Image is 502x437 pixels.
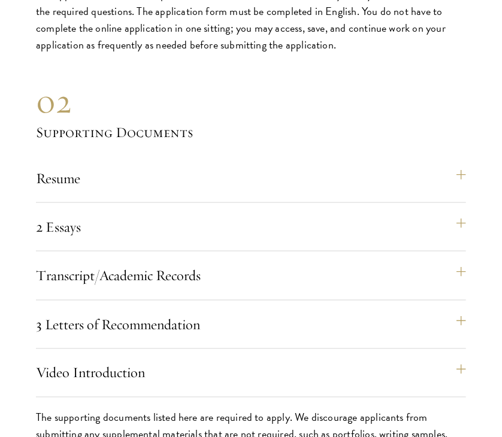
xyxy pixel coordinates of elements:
button: Transcript/Academic Records [36,261,466,290]
button: 3 Letters of Recommendation [36,310,466,339]
div: 02 [36,80,466,122]
button: Video Introduction [36,359,466,387]
button: Resume [36,164,466,193]
h3: Supporting Documents [36,122,466,142]
button: 2 Essays [36,213,466,241]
